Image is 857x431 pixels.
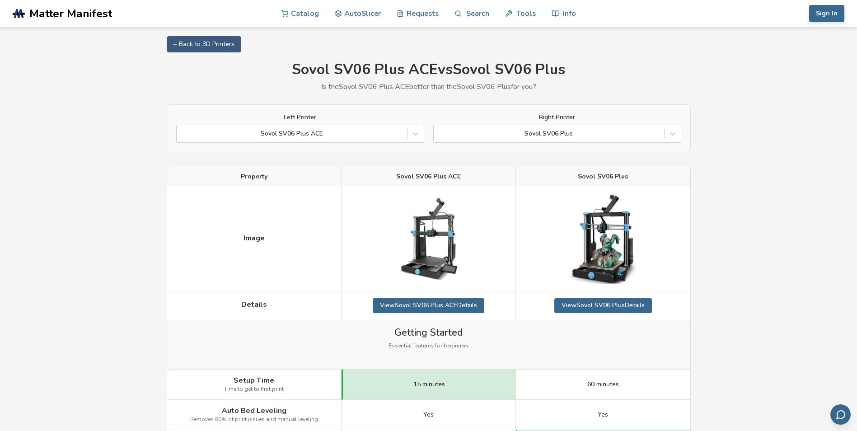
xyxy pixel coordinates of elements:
span: Removes 80% of print issues and manual leveling [190,417,318,423]
a: ViewSovol SV06 PlusDetails [554,298,652,313]
span: Details [241,300,267,309]
span: Property [241,173,267,180]
p: Is the Sovol SV06 Plus ACE better than the Sovol SV06 Plus for you? [167,83,691,91]
a: ViewSovol SV06 Plus ACEDetails [373,298,484,313]
button: Send feedback via email [830,404,851,425]
input: Sovol SV06 Plus ACE [181,130,183,137]
span: 60 minutes [587,381,619,388]
span: Sovol SV06 Plus ACE [396,173,461,180]
input: Sovol SV06 Plus [438,130,440,137]
span: Sovol SV06 Plus [578,173,628,180]
span: Setup Time [234,376,274,384]
button: Sign In [809,5,844,22]
label: Right Printer [433,114,681,121]
span: Matter Manifest [29,7,112,20]
span: Yes [598,411,608,418]
span: Yes [423,411,434,418]
span: Time to get to first print [224,386,284,393]
span: 15 minutes [413,381,445,388]
img: Sovol SV06 Plus ACE [383,194,473,284]
h1: Sovol SV06 Plus ACE vs Sovol SV06 Plus [167,61,691,78]
span: Image [244,234,265,242]
a: ← Back to 3D Printers [167,36,241,52]
label: Left Printer [176,114,424,121]
span: Auto Bed Leveling [222,407,286,415]
span: Essential features for beginners [389,343,469,349]
img: Sovol SV06 Plus [558,194,648,284]
span: Getting Started [394,327,463,338]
